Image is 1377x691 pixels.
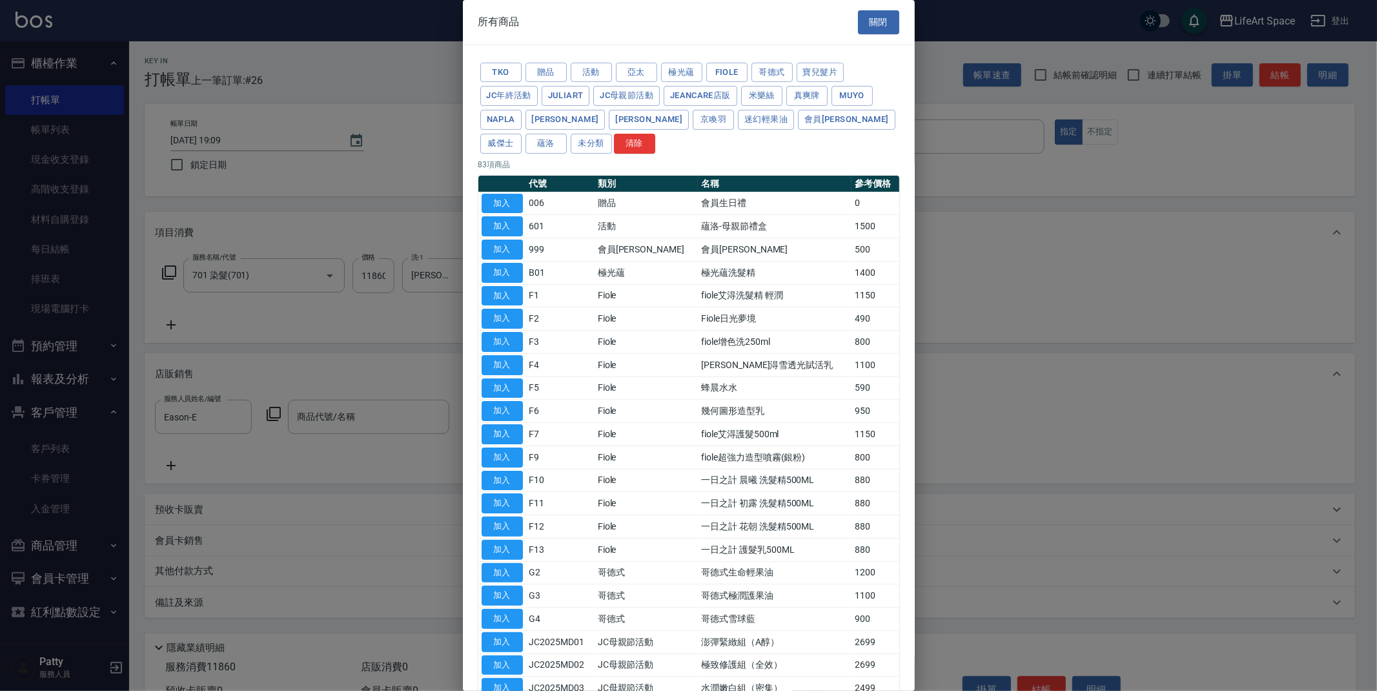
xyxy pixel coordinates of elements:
[526,469,595,492] td: F10
[797,63,844,83] button: 寶兒髮片
[698,584,852,608] td: 哥德式極潤護果油
[526,630,595,654] td: JC2025MD01
[526,561,595,584] td: G2
[595,307,698,331] td: Fiole
[852,538,899,561] td: 880
[698,515,852,539] td: 一日之計 花朝 洗髮精500ML
[595,654,698,677] td: JC母親節活動
[698,238,852,262] td: 會員[PERSON_NAME]
[852,261,899,284] td: 1400
[526,446,595,469] td: F9
[595,584,698,608] td: 哥德式
[852,192,899,215] td: 0
[482,586,523,606] button: 加入
[852,215,899,238] td: 1500
[595,261,698,284] td: 極光蘊
[698,192,852,215] td: 會員生日禮
[852,238,899,262] td: 500
[698,446,852,469] td: fiole超強力造型噴霧(銀粉)
[698,538,852,561] td: 一日之計 護髮乳500ML
[852,561,899,584] td: 1200
[616,63,657,83] button: 亞太
[698,654,852,677] td: 極致修護組（全效）
[482,609,523,629] button: 加入
[526,608,595,631] td: G4
[595,353,698,376] td: Fiole
[698,630,852,654] td: 澎彈緊緻組（A醇）
[609,110,689,130] button: [PERSON_NAME]
[698,469,852,492] td: 一日之計 晨曦 洗髮精500ML
[698,176,852,192] th: 名稱
[526,307,595,331] td: F2
[482,355,523,375] button: 加入
[852,176,899,192] th: 參考價格
[526,284,595,307] td: F1
[698,284,852,307] td: fiole艾淂洗髮精 輕潤
[593,86,660,106] button: JC母親節活動
[482,448,523,468] button: 加入
[571,63,612,83] button: 活動
[482,517,523,537] button: 加入
[526,261,595,284] td: B01
[698,215,852,238] td: 蘊洛-母親節禮盒
[858,10,899,34] button: 關閉
[595,608,698,631] td: 哥德式
[526,584,595,608] td: G3
[698,331,852,354] td: fiole增色洗250ml
[526,492,595,515] td: F11
[614,134,655,154] button: 清除
[661,63,702,83] button: 極光蘊
[526,331,595,354] td: F3
[525,110,606,130] button: [PERSON_NAME]
[595,469,698,492] td: Fiole
[542,86,590,106] button: JuliArt
[852,400,899,423] td: 950
[698,261,852,284] td: 極光蘊洗髮精
[698,492,852,515] td: 一日之計 初露 洗髮精500ML
[526,400,595,423] td: F6
[478,15,520,28] span: 所有商品
[482,424,523,444] button: 加入
[698,376,852,400] td: 蜂晨水水
[852,376,899,400] td: 590
[852,492,899,515] td: 880
[526,423,595,446] td: F7
[526,538,595,561] td: F13
[698,307,852,331] td: Fiole日光夢境
[595,331,698,354] td: Fiole
[482,286,523,306] button: 加入
[751,63,793,83] button: 哥德式
[482,332,523,352] button: 加入
[526,238,595,262] td: 999
[595,284,698,307] td: Fiole
[482,240,523,260] button: 加入
[738,110,794,130] button: 迷幻輕果油
[482,263,523,283] button: 加入
[693,110,734,130] button: 京喚羽
[786,86,828,106] button: 真爽牌
[852,331,899,354] td: 800
[482,493,523,513] button: 加入
[741,86,782,106] button: 米樂絲
[852,608,899,631] td: 900
[480,134,522,154] button: 威傑士
[852,515,899,539] td: 880
[480,63,522,83] button: Tko
[698,400,852,423] td: 幾何圖形造型乳
[526,515,595,539] td: F12
[595,215,698,238] td: 活動
[595,446,698,469] td: Fiole
[852,469,899,492] td: 880
[482,194,523,214] button: 加入
[706,63,748,83] button: Fiole
[595,515,698,539] td: Fiole
[798,110,895,130] button: 會員[PERSON_NAME]
[852,446,899,469] td: 800
[482,563,523,583] button: 加入
[664,86,737,106] button: JeanCare店販
[698,608,852,631] td: 哥德式雪球藍
[852,584,899,608] td: 1100
[595,492,698,515] td: Fiole
[526,192,595,215] td: 006
[698,353,852,376] td: [PERSON_NAME]淂雪透光賦活乳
